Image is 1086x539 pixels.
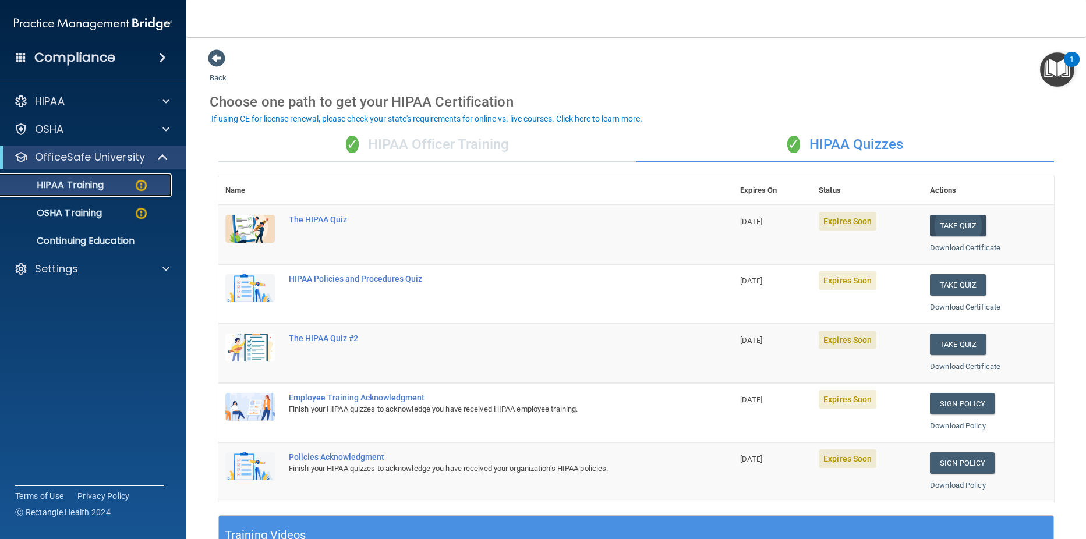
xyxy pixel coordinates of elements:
div: Employee Training Acknowledgment [289,393,675,402]
a: Download Policy [930,421,986,430]
img: PMB logo [14,12,172,36]
span: Expires Soon [819,449,876,468]
span: Ⓒ Rectangle Health 2024 [15,506,111,518]
a: OSHA [14,122,169,136]
div: 1 [1070,59,1074,75]
button: Take Quiz [930,334,986,355]
p: OSHA Training [8,207,102,219]
span: Expires Soon [819,331,876,349]
a: Privacy Policy [77,490,130,502]
span: [DATE] [740,276,762,285]
a: Back [210,59,227,82]
a: Download Certificate [930,362,1000,371]
img: warning-circle.0cc9ac19.png [134,206,148,221]
p: HIPAA [35,94,65,108]
button: Take Quiz [930,215,986,236]
div: Finish your HIPAA quizzes to acknowledge you have received HIPAA employee training. [289,402,675,416]
a: HIPAA [14,94,169,108]
div: Choose one path to get your HIPAA Certification [210,85,1063,119]
button: If using CE for license renewal, please check your state's requirements for online vs. live cours... [210,113,644,125]
th: Name [218,176,282,205]
th: Status [812,176,923,205]
div: If using CE for license renewal, please check your state's requirements for online vs. live cours... [211,115,642,123]
p: OSHA [35,122,64,136]
div: The HIPAA Quiz [289,215,675,224]
a: OfficeSafe University [14,150,169,164]
button: Open Resource Center, 1 new notification [1040,52,1074,87]
a: Terms of Use [15,490,63,502]
th: Actions [923,176,1054,205]
p: HIPAA Training [8,179,104,191]
span: ✓ [787,136,800,153]
span: Expires Soon [819,390,876,409]
button: Take Quiz [930,274,986,296]
a: Settings [14,262,169,276]
a: Download Certificate [930,303,1000,311]
span: [DATE] [740,336,762,345]
div: HIPAA Quizzes [636,127,1055,162]
span: [DATE] [740,395,762,404]
p: Settings [35,262,78,276]
div: The HIPAA Quiz #2 [289,334,675,343]
p: Continuing Education [8,235,167,247]
div: Policies Acknowledgment [289,452,675,462]
span: ✓ [346,136,359,153]
a: Sign Policy [930,393,995,414]
span: Expires Soon [819,271,876,290]
th: Expires On [733,176,812,205]
div: HIPAA Policies and Procedures Quiz [289,274,675,283]
div: Finish your HIPAA quizzes to acknowledge you have received your organization’s HIPAA policies. [289,462,675,476]
img: warning-circle.0cc9ac19.png [134,178,148,193]
span: [DATE] [740,455,762,463]
span: Expires Soon [819,212,876,231]
a: Download Policy [930,481,986,490]
div: HIPAA Officer Training [218,127,636,162]
a: Sign Policy [930,452,995,474]
p: OfficeSafe University [35,150,145,164]
a: Download Certificate [930,243,1000,252]
span: [DATE] [740,217,762,226]
h4: Compliance [34,49,115,66]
